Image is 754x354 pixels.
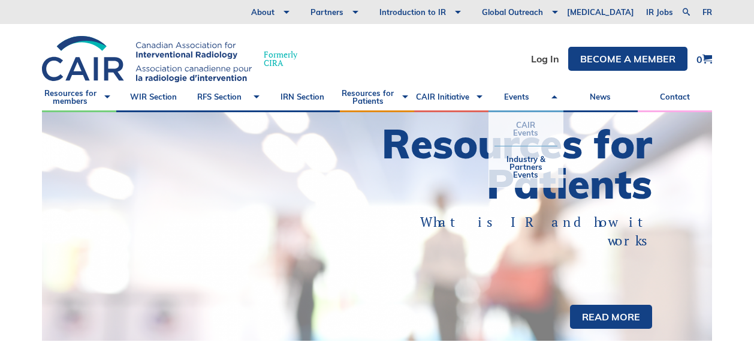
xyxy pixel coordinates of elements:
[531,54,559,64] a: Log In
[696,54,712,64] a: 0
[116,82,191,112] a: WIR Section
[494,146,557,188] a: Industry & Partners Events
[42,36,309,82] a: FormerlyCIRA
[377,124,652,204] h1: Resources for Patients
[264,50,297,67] span: Formerly CIRA
[419,213,652,250] p: What is IR and how it works
[266,82,340,112] a: IRN Section
[488,82,563,112] a: Events
[568,47,687,71] a: Become a member
[191,82,265,112] a: RFS Section
[42,36,252,82] img: CIRA
[340,82,414,112] a: Resources for Patients
[570,305,652,329] a: Read more
[702,8,712,16] a: fr
[563,82,638,112] a: News
[42,82,116,112] a: Resources for members
[638,82,712,112] a: Contact
[414,82,488,112] a: CAIR Initiative
[494,112,557,146] a: CAIR Events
